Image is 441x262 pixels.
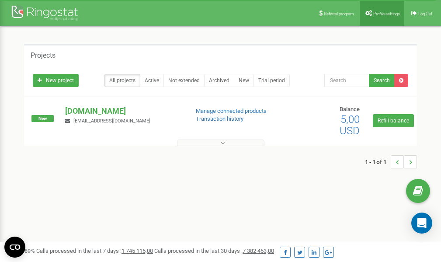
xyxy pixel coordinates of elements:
a: All projects [104,74,140,87]
input: Search [324,74,369,87]
span: Calls processed in the last 30 days : [154,248,274,254]
a: Transaction history [196,115,243,122]
a: New [234,74,254,87]
p: [DOMAIN_NAME] [65,105,181,117]
a: Refill balance [373,114,414,127]
a: Manage connected products [196,108,267,114]
u: 7 382 453,00 [243,248,274,254]
button: Open CMP widget [4,237,25,258]
h5: Projects [31,52,56,59]
a: New project [33,74,79,87]
span: 5,00 USD [340,113,360,137]
span: Log Out [418,11,432,16]
div: Open Intercom Messenger [411,213,432,234]
a: Active [140,74,164,87]
span: Referral program [324,11,354,16]
span: Calls processed in the last 7 days : [36,248,153,254]
nav: ... [365,147,417,177]
span: New [31,115,54,122]
span: [EMAIL_ADDRESS][DOMAIN_NAME] [73,118,150,124]
span: Balance [340,106,360,112]
a: Not extended [163,74,205,87]
a: Trial period [253,74,290,87]
u: 1 745 115,00 [122,248,153,254]
button: Search [369,74,395,87]
span: 1 - 1 of 1 [365,155,391,168]
a: Archived [204,74,234,87]
span: Profile settings [373,11,400,16]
